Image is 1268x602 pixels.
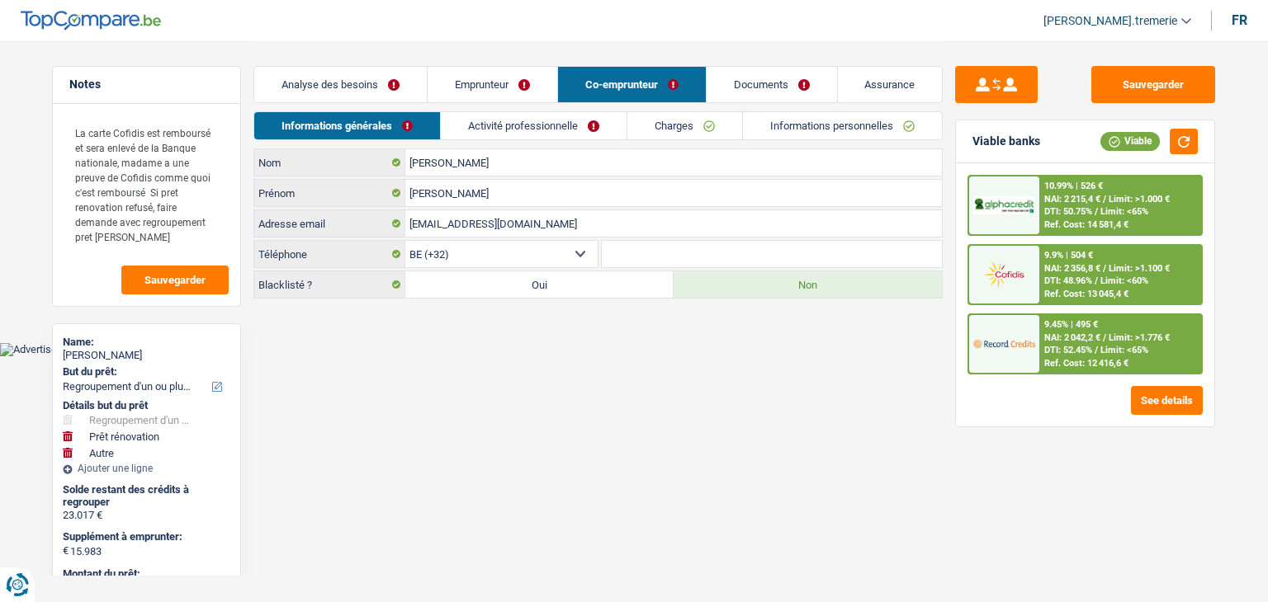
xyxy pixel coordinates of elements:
[1100,345,1148,355] span: Limit: <65%
[1100,206,1148,217] span: Limit: <65%
[1095,275,1098,286] span: /
[1095,345,1098,355] span: /
[63,567,227,581] label: Montant du prêt:
[254,241,405,267] label: Téléphone
[63,336,230,349] div: Name:
[63,463,230,474] div: Ajouter une ligne
[254,112,440,139] a: Informations générales
[254,67,427,102] a: Analyse des besoins
[1030,7,1191,35] a: [PERSON_NAME].tremerie
[1044,358,1128,369] div: Ref. Cost: 12 416,6 €
[63,530,227,543] label: Supplément à emprunter:
[558,67,706,102] a: Co-emprunteur
[254,271,405,298] label: Blacklisté ?
[1044,345,1092,355] span: DTI: 52.45%
[254,210,405,237] label: Adresse email
[63,349,230,362] div: [PERSON_NAME]
[1109,194,1170,205] span: Limit: >1.000 €
[1044,275,1092,286] span: DTI: 48.96%
[1100,132,1160,150] div: Viable
[838,67,943,102] a: Assurance
[144,275,206,285] span: Sauvegarder
[63,399,230,412] div: Détails but du prêt
[254,149,405,176] label: Nom
[1044,250,1093,261] div: 9.9% | 504 €
[69,78,224,92] h5: Notes
[1095,206,1098,217] span: /
[1044,289,1128,299] div: Ref. Cost: 13 045,4 €
[428,67,557,102] a: Emprunteur
[1044,263,1100,274] span: NAI: 2 356,8 €
[973,259,1034,289] img: Cofidis
[674,271,942,298] label: Non
[1044,194,1100,205] span: NAI: 2 215,4 €
[1103,263,1106,274] span: /
[973,328,1034,359] img: Record Credits
[1109,332,1170,343] span: Limit: >1.776 €
[21,11,161,31] img: TopCompare Logo
[1100,275,1148,286] span: Limit: <60%
[1044,206,1092,217] span: DTI: 50.75%
[1103,194,1106,205] span: /
[1043,14,1177,28] span: [PERSON_NAME].tremerie
[1109,263,1170,274] span: Limit: >1.100 €
[254,180,405,206] label: Prénom
[1232,12,1247,28] div: fr
[441,112,627,139] a: Activité professionnelle
[1131,386,1203,415] button: See details
[405,271,674,298] label: Oui
[627,112,742,139] a: Charges
[1044,332,1100,343] span: NAI: 2 042,2 €
[1044,181,1103,191] div: 10.99% | 526 €
[63,365,227,379] label: But du prêt:
[1103,332,1106,343] span: /
[972,134,1040,148] div: Viable banks
[63,509,230,522] div: 23.017 €
[63,544,69,557] span: €
[121,266,229,294] button: Sauvegarder
[743,112,942,139] a: Informations personnelles
[1091,66,1215,103] button: Sauvegarder
[602,241,943,267] input: 401020304
[1044,319,1098,330] div: 9.45% | 495 €
[1044,219,1128,230] div: Ref. Cost: 14 581,4 €
[707,67,837,102] a: Documents
[63,483,230,509] div: Solde restant des crédits à regrouper
[973,196,1034,215] img: AlphaCredit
